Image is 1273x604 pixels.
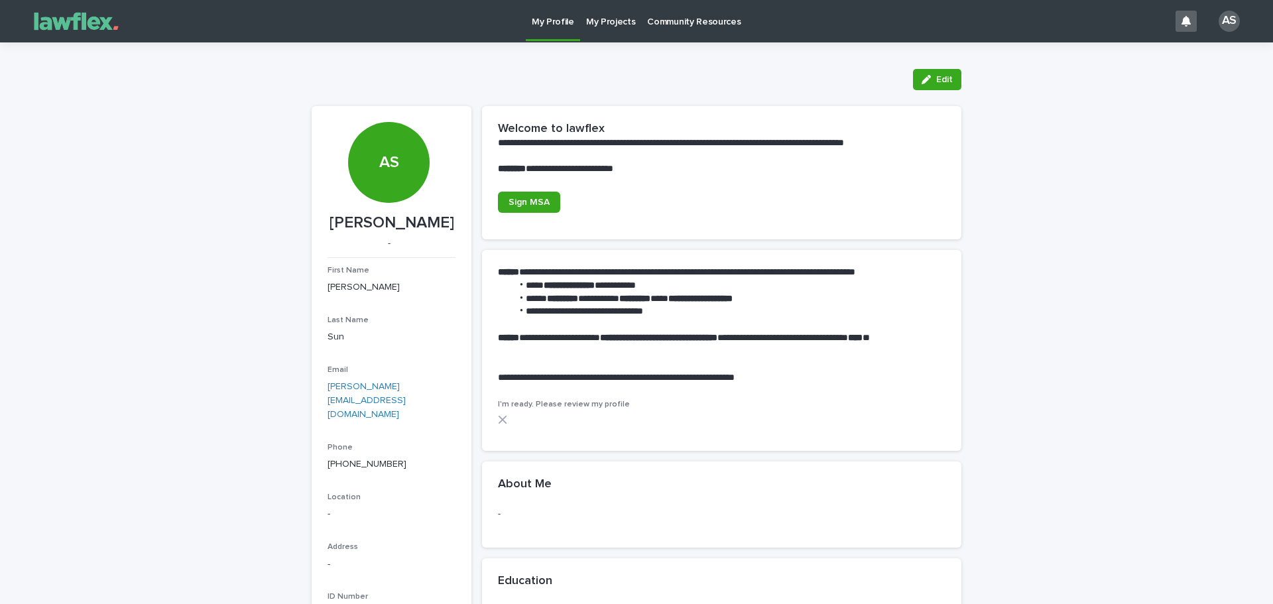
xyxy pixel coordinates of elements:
span: Edit [936,75,953,84]
span: First Name [328,267,369,274]
span: Last Name [328,316,369,324]
a: [PERSON_NAME][EMAIL_ADDRESS][DOMAIN_NAME] [328,382,406,419]
a: Sign MSA [498,192,560,213]
div: AS [348,72,429,172]
span: Phone [328,444,353,452]
p: - [498,507,945,521]
h2: About Me [498,477,552,492]
p: [PERSON_NAME] [328,213,455,233]
div: AS [1219,11,1240,32]
span: Sign MSA [509,198,550,207]
button: Edit [913,69,961,90]
p: [PERSON_NAME] [328,280,455,294]
img: Gnvw4qrBSHOAfo8VMhG6 [27,8,126,34]
span: Address [328,543,358,551]
p: - [328,238,450,249]
p: [PHONE_NUMBER] [328,457,455,471]
h2: Education [498,574,552,589]
span: I'm ready. Please review my profile [498,400,630,408]
h2: Welcome to lawflex [498,122,605,137]
p: - [328,507,455,521]
p: - [328,558,455,572]
span: ID Number [328,593,368,601]
p: Sun [328,330,455,344]
span: Email [328,366,348,374]
span: Location [328,493,361,501]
